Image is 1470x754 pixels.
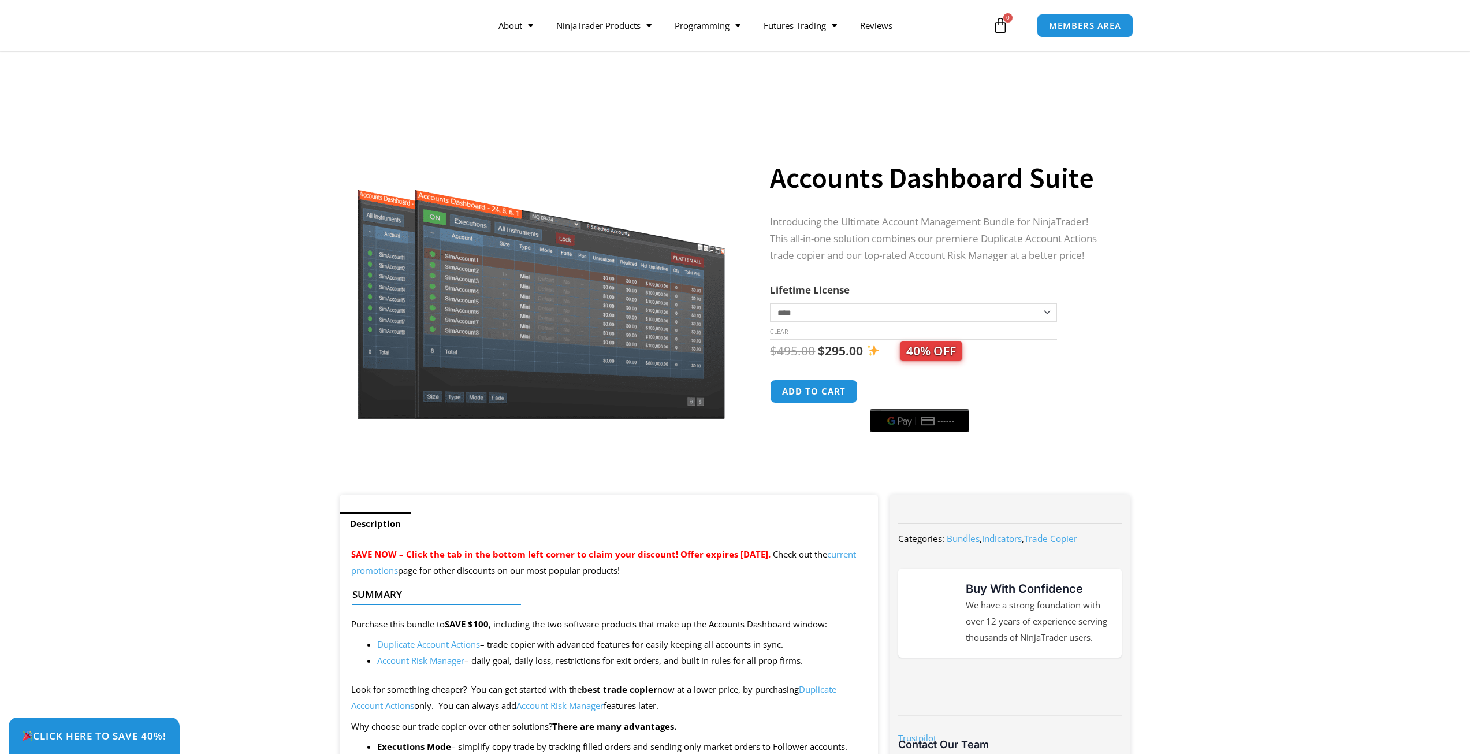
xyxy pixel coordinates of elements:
span: $ [770,343,777,359]
h3: Buy With Confidence [966,580,1110,597]
a: Bundles [947,533,980,544]
li: – daily goal, daily loss, restrictions for exit orders, and built in rules for all prop firms. [377,653,867,669]
span: 40% OFF [900,341,962,361]
a: Programming [663,12,752,39]
a: 0 [975,9,1026,42]
p: Check out the page for other discounts on our most popular products! [351,547,867,579]
h4: Summary [352,589,857,600]
a: Description [340,512,411,535]
a: Clear options [770,328,788,336]
a: About [487,12,545,39]
nav: Menu [487,12,989,39]
h1: Accounts Dashboard Suite [770,158,1107,198]
a: Account Risk Manager [516,700,604,711]
img: LogoAI | Affordable Indicators – NinjaTrader [321,5,445,46]
a: 🎉Click Here to save 40%! [9,718,180,754]
li: – trade copier with advanced features for easily keeping all accounts in sync. [377,637,867,653]
span: $ [818,343,825,359]
button: Add to cart [770,380,858,403]
img: ✨ [867,344,879,356]
a: NinjaTrader Products [545,12,663,39]
a: Duplicate Account Actions [377,638,480,650]
iframe: Secure express checkout frame [868,378,972,406]
p: Look for something cheaper? You can get started with the now at a lower price, by purchasing only... [351,682,867,714]
iframe: PayPal Message 1 [770,439,1107,450]
span: MEMBERS AREA [1049,21,1121,30]
a: Reviews [848,12,904,39]
bdi: 295.00 [818,343,863,359]
a: Account Risk Manager [377,655,464,666]
span: Click Here to save 40%! [22,731,166,741]
button: Buy with GPay [870,409,969,432]
a: Futures Trading [752,12,848,39]
strong: SAVE $100 [445,618,489,630]
p: Purchase this bundle to , including the two software products that make up the Accounts Dashboard... [351,616,867,633]
span: 0 [1003,13,1013,23]
a: Trade Copier [1024,533,1077,544]
strong: best trade copier [582,684,657,695]
p: Introducing the Ultimate Account Management Bundle for NinjaTrader! This all-in-one solution comb... [770,214,1107,264]
bdi: 495.00 [770,343,815,359]
a: MEMBERS AREA [1037,14,1133,38]
a: Indicators [982,533,1022,544]
p: We have a strong foundation with over 12 years of experience serving thousands of NinjaTrader users. [966,597,1110,646]
text: •••••• [939,417,956,425]
span: SAVE NOW – Click the tab in the bottom left corner to claim your discount! Offer expires [DATE]. [351,548,771,560]
span: Categories: [898,533,944,544]
img: mark thumbs good 43913 | Affordable Indicators – NinjaTrader [910,592,951,634]
label: Lifetime License [770,283,850,296]
img: NinjaTrader Wordmark color RGB | Affordable Indicators – NinjaTrader [923,676,1097,698]
img: 🎉 [23,731,32,741]
span: , , [947,533,1077,544]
